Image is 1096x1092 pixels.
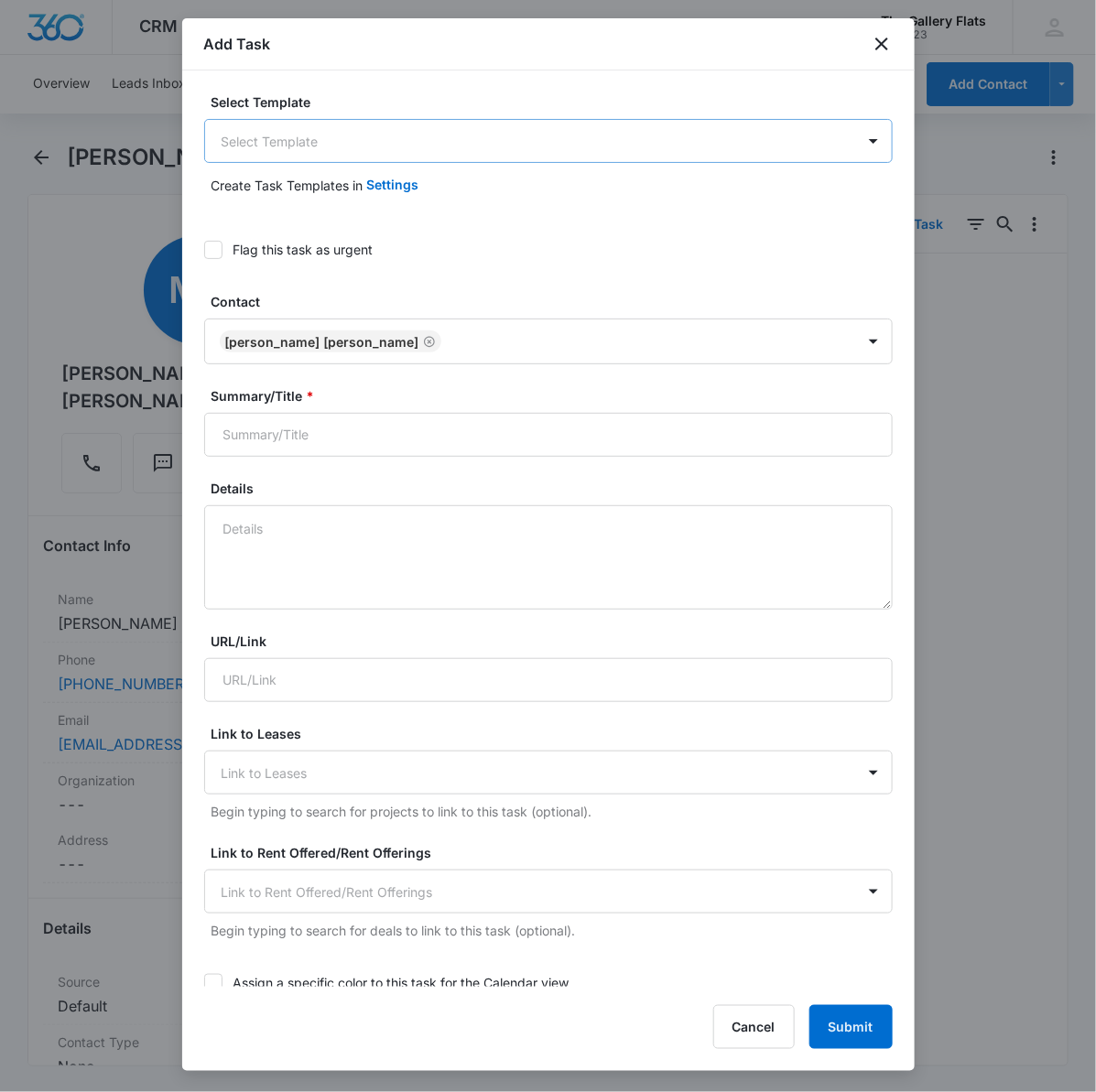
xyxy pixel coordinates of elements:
input: URL/Link [204,658,893,702]
p: Begin typing to search for deals to link to this task (optional). [212,921,893,940]
label: Select Template [212,92,900,112]
button: Cancel [713,1005,795,1049]
div: Remove Milan Hatch Diane Hatch [419,335,436,348]
label: Link to Rent Offered/Rent Offerings [212,843,900,862]
button: Settings [367,163,419,207]
label: Link to Leases [212,724,900,743]
p: Create Task Templates in [212,176,364,195]
label: Contact [212,292,900,311]
div: [PERSON_NAME] [PERSON_NAME] [225,334,419,350]
button: close [871,33,893,55]
button: Submit [809,1005,893,1049]
label: URL/Link [212,632,900,651]
div: Flag this task as urgent [233,240,374,259]
label: Details [212,479,900,498]
label: Summary/Title [212,386,900,405]
input: Summary/Title [204,413,893,457]
h1: Add Task [204,33,271,55]
p: Begin typing to search for projects to link to this task (optional). [212,802,893,821]
label: Assign a specific color to this task for the Calendar view [204,973,893,992]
